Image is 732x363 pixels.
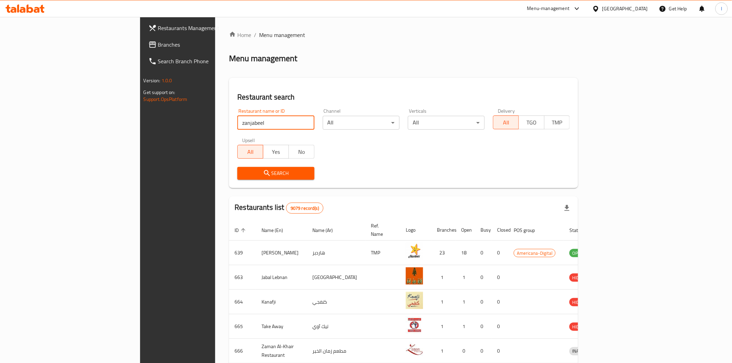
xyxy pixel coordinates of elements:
td: 0 [492,265,508,290]
span: Americana-Digital [514,249,555,257]
td: 0 [475,265,492,290]
td: 0 [492,241,508,265]
td: 0 [475,241,492,265]
span: TGO [522,118,542,128]
th: Busy [475,220,492,241]
span: Status [569,226,592,234]
td: Kanafji [256,290,307,314]
td: 0 [492,314,508,339]
button: TGO [519,115,545,129]
div: All [323,116,400,130]
div: Menu-management [527,4,570,13]
button: Yes [263,145,289,159]
img: Hardee's [406,243,423,260]
td: 1 [431,265,456,290]
nav: breadcrumb [229,31,578,39]
th: Branches [431,220,456,241]
th: Closed [492,220,508,241]
span: No [292,147,312,157]
th: Open [456,220,475,241]
h2: Restaurants list [235,202,323,214]
span: POS group [514,226,544,234]
td: 1 [456,265,475,290]
span: 9079 record(s) [286,205,323,212]
h2: Menu management [229,53,297,64]
td: 1 [431,314,456,339]
button: All [493,115,519,129]
a: Restaurants Management [143,20,262,36]
div: Export file [559,200,575,216]
td: هارديز [307,241,365,265]
td: 1 [456,314,475,339]
span: All [240,147,260,157]
img: Jabal Lebnan [406,267,423,285]
label: Upsell [242,138,255,143]
td: تيك آوي [307,314,365,339]
input: Search for restaurant name or ID.. [237,116,314,130]
label: Delivery [498,109,515,113]
div: All [408,116,485,130]
button: TMP [544,115,570,129]
span: Name (Ar) [312,226,342,234]
span: Menu management [259,31,305,39]
span: Name (En) [262,226,292,234]
h2: Restaurant search [237,92,570,102]
span: 1.0.0 [162,76,172,85]
span: Yes [266,147,286,157]
span: Restaurants Management [158,24,257,32]
img: Kanafji [406,292,423,309]
span: ID [235,226,248,234]
td: TMP [365,241,400,265]
td: 1 [456,290,475,314]
span: HIDDEN [569,274,590,282]
span: HIDDEN [569,298,590,306]
span: HIDDEN [569,323,590,331]
img: Take Away [406,316,423,334]
div: [GEOGRAPHIC_DATA] [602,5,648,12]
a: Search Branch Phone [143,53,262,69]
div: Total records count [286,203,323,214]
td: [PERSON_NAME] [256,241,307,265]
td: 23 [431,241,456,265]
th: Logo [400,220,431,241]
td: كنفجي [307,290,365,314]
td: 0 [475,314,492,339]
span: All [496,118,516,128]
span: Search Branch Phone [158,57,257,65]
span: Ref. Name [371,222,392,238]
td: Jabal Lebnan [256,265,307,290]
a: Support.OpsPlatform [144,95,187,104]
div: HIDDEN [569,273,590,282]
span: Get support on: [144,88,175,97]
td: 0 [492,290,508,314]
td: 18 [456,241,475,265]
button: Search [237,167,314,180]
span: TMP [547,118,567,128]
button: All [237,145,263,159]
button: No [289,145,314,159]
span: I [721,5,722,12]
td: Take Away [256,314,307,339]
span: INACTIVE [569,347,593,355]
span: Search [243,169,309,178]
span: Version: [144,76,161,85]
span: OPEN [569,249,586,257]
td: [GEOGRAPHIC_DATA] [307,265,365,290]
td: 1 [431,290,456,314]
a: Branches [143,36,262,53]
span: Branches [158,40,257,49]
img: Zaman Al-Khair Restaurant [406,341,423,358]
td: 0 [475,290,492,314]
